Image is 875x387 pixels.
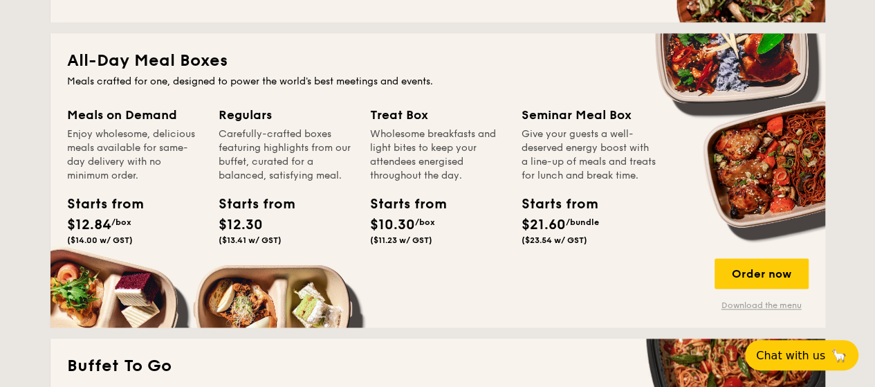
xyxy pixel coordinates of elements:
div: Enjoy wholesome, delicious meals available for same-day delivery with no minimum order. [67,127,202,183]
div: Regulars [219,105,353,125]
span: $12.30 [219,217,263,233]
span: $12.84 [67,217,111,233]
div: Meals on Demand [67,105,202,125]
h2: Buffet To Go [67,355,809,377]
span: /box [415,217,435,227]
div: Wholesome breakfasts and light bites to keep your attendees energised throughout the day. [370,127,505,183]
span: ($13.41 w/ GST) [219,235,282,245]
h2: All-Day Meal Boxes [67,50,809,72]
div: Carefully-crafted boxes featuring highlights from our buffet, curated for a balanced, satisfying ... [219,127,353,183]
span: $21.60 [522,217,566,233]
span: /bundle [566,217,599,227]
a: Download the menu [715,300,809,311]
div: Starts from [522,194,584,215]
span: /box [111,217,131,227]
div: Meals crafted for one, designed to power the world's best meetings and events. [67,75,809,89]
div: Starts from [67,194,129,215]
span: Chat with us [756,349,825,362]
span: 🦙 [831,348,847,363]
button: Chat with us🦙 [745,340,858,370]
div: Starts from [219,194,281,215]
div: Seminar Meal Box [522,105,656,125]
span: ($11.23 w/ GST) [370,235,432,245]
span: ($14.00 w/ GST) [67,235,133,245]
span: $10.30 [370,217,415,233]
div: Order now [715,258,809,289]
div: Give your guests a well-deserved energy boost with a line-up of meals and treats for lunch and br... [522,127,656,183]
span: ($23.54 w/ GST) [522,235,587,245]
div: Starts from [370,194,432,215]
div: Treat Box [370,105,505,125]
